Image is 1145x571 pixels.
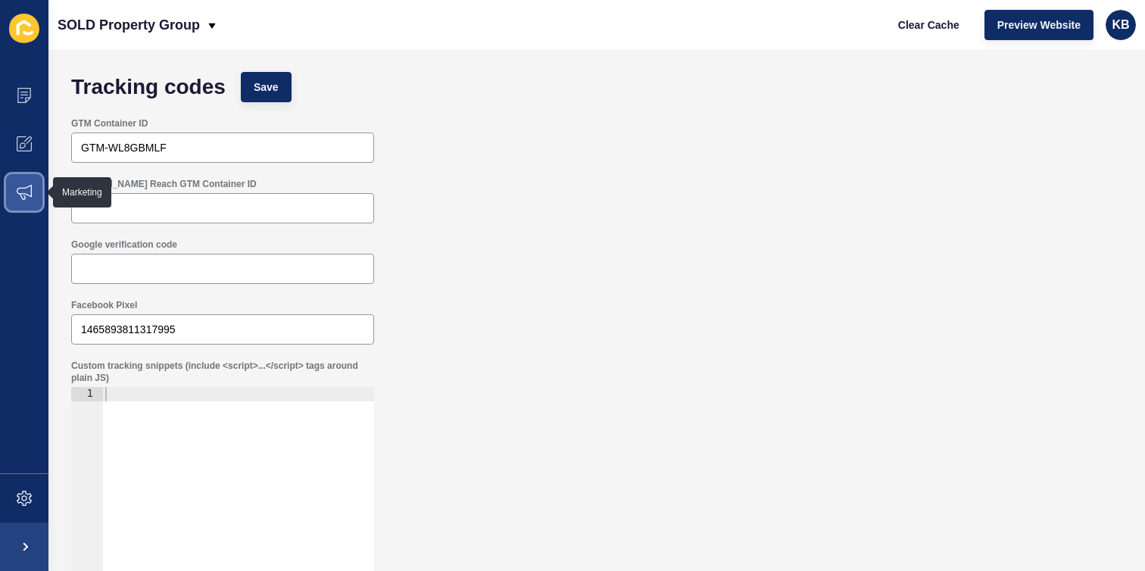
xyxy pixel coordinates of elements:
span: Save [254,80,279,95]
span: Clear Cache [898,17,959,33]
button: Clear Cache [885,10,972,40]
label: Google verification code [71,239,177,251]
span: KB [1112,17,1129,33]
h1: Tracking codes [71,80,226,95]
div: 1 [71,387,103,401]
label: Custom tracking snippets (include <script>...</script> tags around plain JS) [71,360,374,384]
p: SOLD Property Group [58,6,200,44]
button: Preview Website [984,10,1094,40]
span: Preview Website [997,17,1081,33]
label: [PERSON_NAME] Reach GTM Container ID [71,178,257,190]
button: Save [241,72,292,102]
label: Facebook Pixel [71,299,137,311]
div: Marketing [62,186,102,198]
label: GTM Container ID [71,117,148,129]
